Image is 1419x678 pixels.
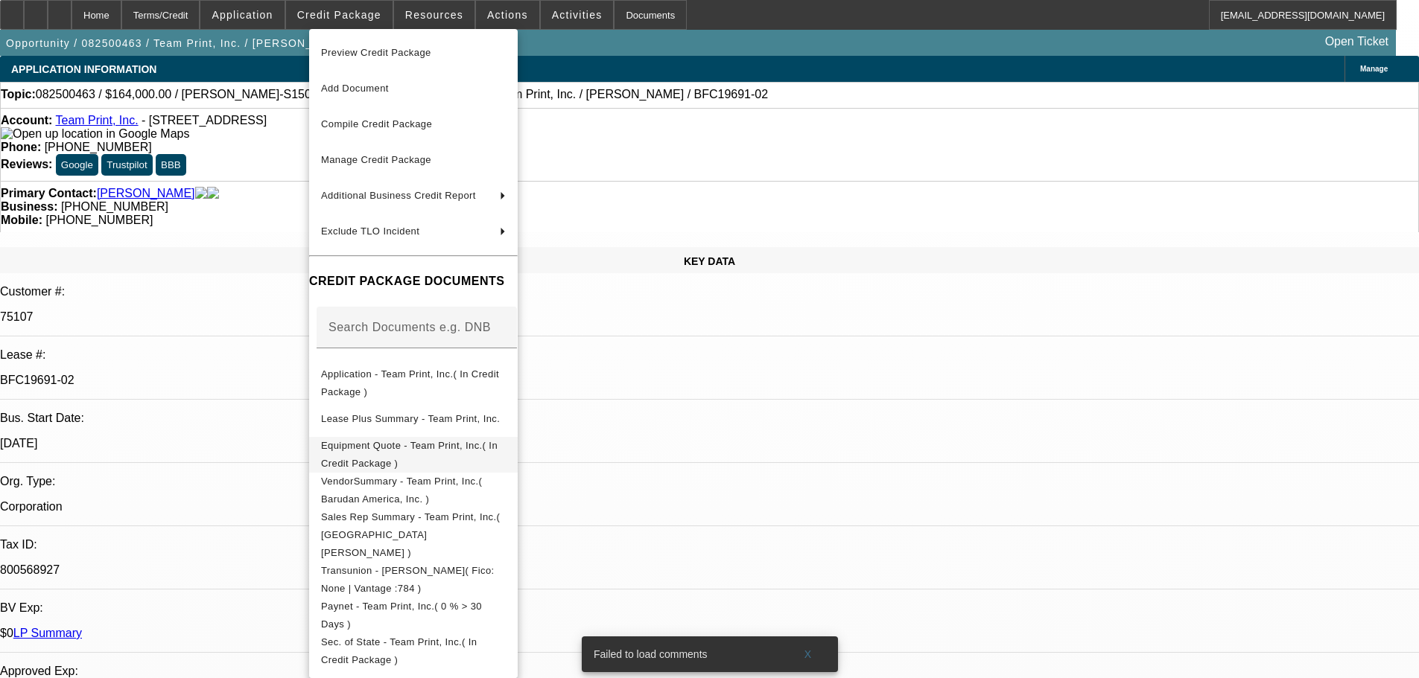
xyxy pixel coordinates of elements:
[321,83,389,94] span: Add Document
[321,601,482,630] span: Paynet - Team Print, Inc.( 0 % > 30 Days )
[321,476,482,505] span: VendorSummary - Team Print, Inc.( Barudan America, Inc. )
[309,562,518,598] button: Transunion - Messier, Albert( Fico: None | Vantage :784 )
[309,633,518,669] button: Sec. of State - Team Print, Inc.( In Credit Package )
[321,565,495,594] span: Transunion - [PERSON_NAME]( Fico: None | Vantage :784 )
[321,368,499,397] span: Application - Team Print, Inc.( In Credit Package )
[321,413,500,424] span: Lease Plus Summary - Team Print, Inc.
[321,226,419,237] span: Exclude TLO Incident
[321,190,476,201] span: Additional Business Credit Report
[309,365,518,401] button: Application - Team Print, Inc.( In Credit Package )
[309,401,518,437] button: Lease Plus Summary - Team Print, Inc.
[321,47,431,58] span: Preview Credit Package
[321,511,500,558] span: Sales Rep Summary - Team Print, Inc.( [GEOGRAPHIC_DATA][PERSON_NAME] )
[328,321,491,333] mat-label: Search Documents e.g. DNB
[321,154,431,165] span: Manage Credit Package
[309,473,518,508] button: VendorSummary - Team Print, Inc.( Barudan America, Inc. )
[309,598,518,633] button: Paynet - Team Print, Inc.( 0 % > 30 Days )
[309,437,518,473] button: Equipment Quote - Team Print, Inc.( In Credit Package )
[309,508,518,562] button: Sales Rep Summary - Team Print, Inc.( Mansfield, Jeff )
[309,272,518,290] h4: CREDIT PACKAGE DOCUMENTS
[321,118,432,129] span: Compile Credit Package
[321,636,477,665] span: Sec. of State - Team Print, Inc.( In Credit Package )
[321,440,498,469] span: Equipment Quote - Team Print, Inc.( In Credit Package )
